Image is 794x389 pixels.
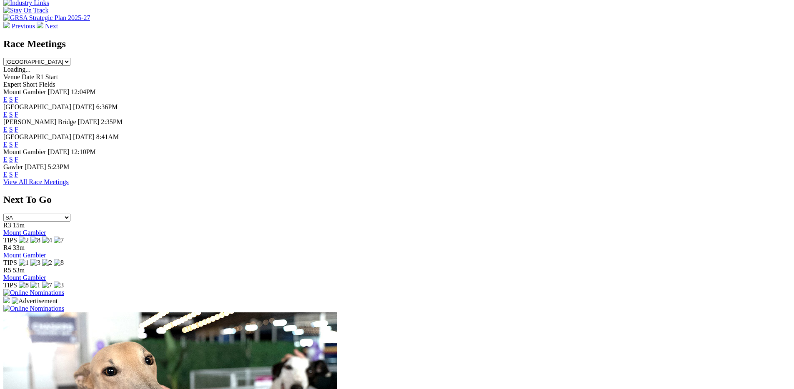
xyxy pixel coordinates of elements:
img: 4 [42,237,52,244]
span: R4 [3,244,11,251]
span: [DATE] [48,148,70,155]
span: 12:04PM [71,88,96,95]
span: Loading... [3,66,30,73]
a: E [3,141,8,148]
img: 15187_Greyhounds_GreysPlayCentral_Resize_SA_WebsiteBanner_300x115_2025.jpg [3,297,10,303]
img: 8 [54,259,64,267]
span: TIPS [3,282,17,289]
img: 1 [19,259,29,267]
a: Mount Gambier [3,252,46,259]
img: 1 [30,282,40,289]
span: TIPS [3,259,17,266]
span: [DATE] [73,103,95,110]
span: 12:10PM [71,148,96,155]
a: F [15,141,18,148]
a: E [3,126,8,133]
img: 2 [42,259,52,267]
span: Fields [39,81,55,88]
img: 8 [19,282,29,289]
span: 5:23PM [48,163,70,170]
a: View All Race Meetings [3,178,69,185]
a: E [3,156,8,163]
span: 15m [13,222,25,229]
span: [PERSON_NAME] Bridge [3,118,76,125]
img: 8 [30,237,40,244]
span: [DATE] [73,133,95,140]
a: S [9,96,13,103]
a: F [15,171,18,178]
span: R5 [3,267,11,274]
span: 33m [13,244,25,251]
a: F [15,96,18,103]
img: chevron-left-pager-white.svg [3,22,10,28]
span: Short [23,81,38,88]
span: [GEOGRAPHIC_DATA] [3,103,71,110]
a: S [9,111,13,118]
img: 2 [19,237,29,244]
img: Online Nominations [3,305,64,312]
span: Next [45,22,58,30]
a: Mount Gambier [3,274,46,281]
a: S [9,141,13,148]
a: E [3,96,8,103]
span: [DATE] [78,118,100,125]
img: Advertisement [12,297,58,305]
span: [DATE] [48,88,70,95]
a: S [9,156,13,163]
h2: Next To Go [3,194,791,205]
a: S [9,126,13,133]
span: Mount Gambier [3,88,46,95]
span: Expert [3,81,21,88]
img: 7 [42,282,52,289]
img: 7 [54,237,64,244]
a: F [15,126,18,133]
img: 3 [54,282,64,289]
a: S [9,171,13,178]
a: Previous [3,22,37,30]
a: E [3,111,8,118]
span: 53m [13,267,25,274]
span: R3 [3,222,11,229]
img: 3 [30,259,40,267]
span: Gawler [3,163,23,170]
span: [DATE] [25,163,46,170]
span: 6:36PM [96,103,118,110]
img: chevron-right-pager-white.svg [37,22,43,28]
span: TIPS [3,237,17,244]
a: Next [37,22,58,30]
a: F [15,111,18,118]
span: 2:35PM [101,118,123,125]
img: Stay On Track [3,7,48,14]
h2: Race Meetings [3,38,791,50]
img: GRSA Strategic Plan 2025-27 [3,14,90,22]
span: Mount Gambier [3,148,46,155]
span: 8:41AM [96,133,119,140]
a: E [3,171,8,178]
span: Previous [12,22,35,30]
a: Mount Gambier [3,229,46,236]
span: [GEOGRAPHIC_DATA] [3,133,71,140]
span: Date [22,73,34,80]
span: Venue [3,73,20,80]
a: F [15,156,18,163]
span: R1 Start [36,73,58,80]
img: Online Nominations [3,289,64,297]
